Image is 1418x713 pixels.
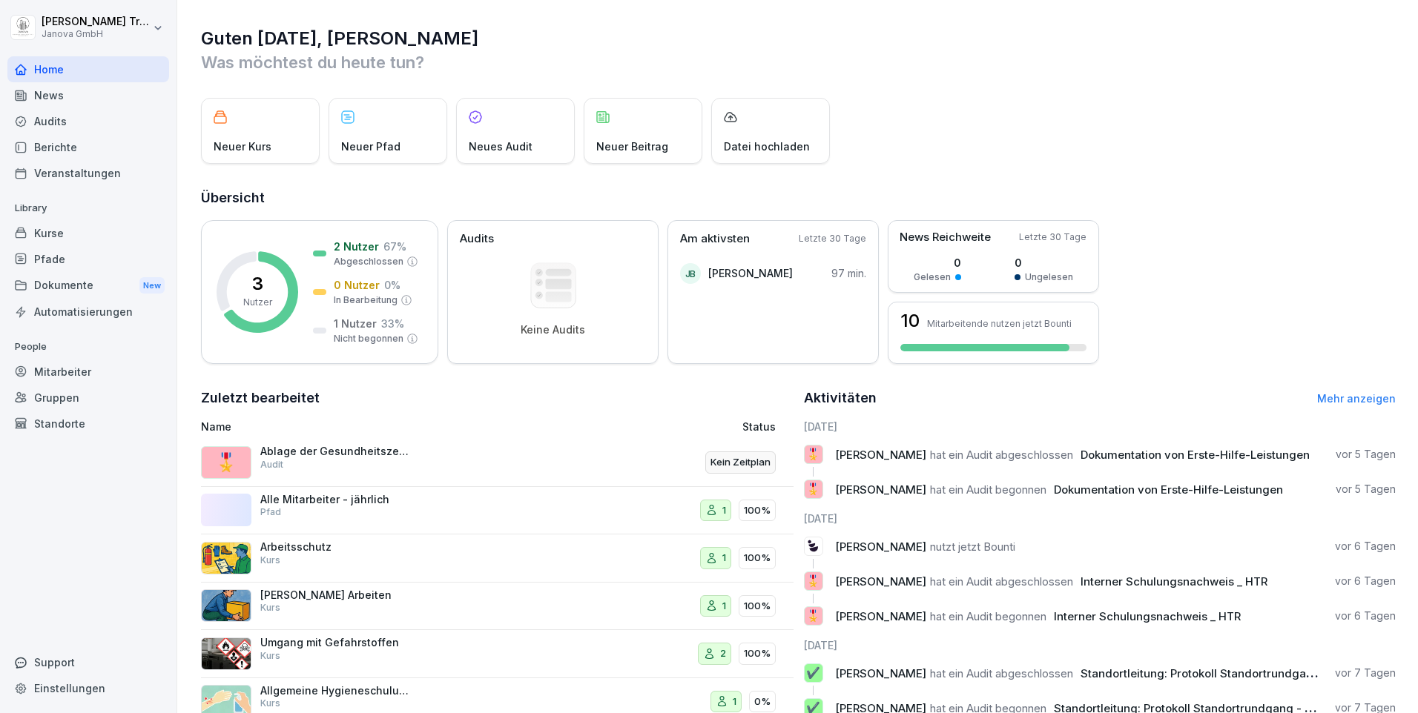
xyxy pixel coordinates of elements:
[260,636,409,649] p: Umgang mit Gefahrstoffen
[806,479,820,500] p: 🎖️
[914,255,961,271] p: 0
[806,663,820,683] p: ✔️
[900,229,991,246] p: News Reichweite
[7,272,169,299] a: DokumenteNew
[1335,608,1396,623] p: vor 6 Tagen
[7,649,169,675] div: Support
[1081,448,1310,462] span: Dokumentation von Erste-Hilfe-Leistungen
[710,455,771,470] p: Kein Zeitplan
[804,388,877,408] h2: Aktivitäten
[680,231,750,248] p: Am aktivsten
[260,540,409,554] p: Arbeitsschutz
[383,239,406,254] p: 67 %
[804,419,1396,434] h6: [DATE]
[733,694,736,709] p: 1
[7,134,169,160] div: Berichte
[7,411,169,437] div: Standorte
[835,574,926,588] span: [PERSON_NAME]
[806,571,820,591] p: 🎖️
[835,540,926,554] span: [PERSON_NAME]
[201,188,1396,208] h2: Übersicht
[1025,271,1073,284] p: Ungelesen
[201,388,794,408] h2: Zuletzt bearbeitet
[260,588,409,602] p: [PERSON_NAME] Arbeiten
[930,540,1015,554] span: nutzt jetzt Bounti
[7,196,169,220] p: Library
[7,56,169,82] a: Home
[7,220,169,246] a: Kurse
[930,448,1073,462] span: hat ein Audit abgeschlossen
[930,666,1073,680] span: hat ein Audit abgeschlossen
[1335,574,1396,588] p: vor 6 Tagen
[835,482,926,497] span: [PERSON_NAME]
[680,263,701,284] div: JB
[831,265,866,281] p: 97 min.
[260,649,280,663] p: Kurs
[804,637,1396,653] h6: [DATE]
[201,50,1396,74] p: Was möchtest du heute tun?
[260,445,409,458] p: Ablage der Gesundheitszeugnisse der MA
[252,275,263,293] p: 3
[799,232,866,245] p: Letzte 30 Tage
[835,448,926,462] span: [PERSON_NAME]
[1019,231,1086,244] p: Letzte 30 Tage
[334,316,377,331] p: 1 Nutzer
[334,277,380,293] p: 0 Nutzer
[7,359,169,385] div: Mitarbeiter
[7,246,169,272] a: Pfade
[7,160,169,186] a: Veranstaltungen
[900,312,920,330] h3: 10
[334,239,379,254] p: 2 Nutzer
[596,139,668,154] p: Neuer Beitrag
[201,27,1396,50] h1: Guten [DATE], [PERSON_NAME]
[835,666,926,680] span: [PERSON_NAME]
[260,601,280,614] p: Kurs
[804,511,1396,526] h6: [DATE]
[720,646,726,661] p: 2
[334,294,398,307] p: In Bearbeitung
[201,534,794,583] a: ArbeitsschutzKurs1100%
[260,505,281,519] p: Pfad
[334,332,403,345] p: Nicht begonnen
[708,265,793,281] p: [PERSON_NAME]
[215,449,237,476] p: 🎖️
[201,583,794,631] a: [PERSON_NAME] ArbeitenKurs1100%
[521,323,585,336] p: Keine Audits
[7,675,169,701] a: Einstellungen
[260,684,409,697] p: Allgemeine Hygieneschulung (nach LHMV §4)
[201,589,251,622] img: ns5fm27uu5em6705ixom0yjt.png
[930,574,1073,588] span: hat ein Audit abgeschlossen
[1015,255,1073,271] p: 0
[42,16,150,28] p: [PERSON_NAME] Trautmann
[260,554,280,567] p: Kurs
[1054,609,1241,623] span: Interner Schulungsnachweis _ HTR
[7,272,169,299] div: Dokumente
[724,139,810,154] p: Datei hochladen
[722,503,726,518] p: 1
[42,29,150,39] p: Janova GmbH
[7,335,169,359] p: People
[1335,539,1396,554] p: vor 6 Tagen
[7,299,169,325] a: Automatisierungen
[7,108,169,134] a: Audits
[914,271,951,284] p: Gelesen
[744,551,771,566] p: 100%
[744,503,771,518] p: 100%
[201,439,794,487] a: 🎖️Ablage der Gesundheitszeugnisse der MAAuditKein Zeitplan
[260,493,409,506] p: Alle Mitarbeiter - jährlich
[930,609,1046,623] span: hat ein Audit begonnen
[201,630,794,678] a: Umgang mit GefahrstoffenKurs2100%
[381,316,404,331] p: 33 %
[742,419,776,434] p: Status
[1336,447,1396,462] p: vor 5 Tagen
[722,599,726,614] p: 1
[469,139,532,154] p: Neues Audit
[835,609,926,623] span: [PERSON_NAME]
[744,599,771,614] p: 100%
[460,231,494,248] p: Audits
[754,694,771,709] p: 0%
